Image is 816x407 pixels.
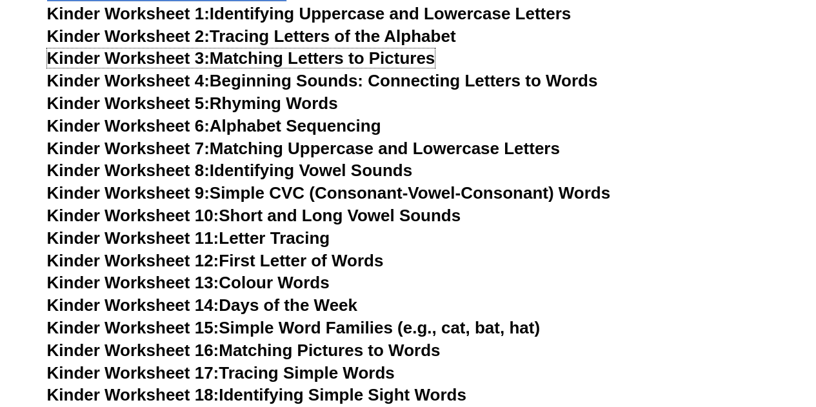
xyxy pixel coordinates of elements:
[47,318,219,337] span: Kinder Worksheet 15:
[47,273,219,292] span: Kinder Worksheet 13:
[47,363,219,382] span: Kinder Worksheet 17:
[47,48,435,68] a: Kinder Worksheet 3:Matching Letters to Pictures
[47,295,219,315] span: Kinder Worksheet 14:
[47,318,540,337] a: Kinder Worksheet 15:Simple Word Families (e.g., cat, bat, hat)
[47,385,466,404] a: Kinder Worksheet 18:Identifying Simple Sight Words
[47,71,210,90] span: Kinder Worksheet 4:
[47,161,210,180] span: Kinder Worksheet 8:
[47,94,210,113] span: Kinder Worksheet 5:
[47,363,395,382] a: Kinder Worksheet 17:Tracing Simple Words
[47,4,572,23] a: Kinder Worksheet 1:Identifying Uppercase and Lowercase Letters
[47,48,210,68] span: Kinder Worksheet 3:
[47,251,219,270] span: Kinder Worksheet 12:
[47,139,560,158] a: Kinder Worksheet 7:Matching Uppercase and Lowercase Letters
[47,341,441,360] a: Kinder Worksheet 16:Matching Pictures to Words
[601,261,816,407] iframe: Chat Widget
[47,183,210,203] span: Kinder Worksheet 9:
[47,116,381,135] a: Kinder Worksheet 6:Alphabet Sequencing
[47,385,219,404] span: Kinder Worksheet 18:
[47,139,210,158] span: Kinder Worksheet 7:
[47,206,219,225] span: Kinder Worksheet 10:
[47,4,210,23] span: Kinder Worksheet 1:
[47,71,598,90] a: Kinder Worksheet 4:Beginning Sounds: Connecting Letters to Words
[47,26,210,46] span: Kinder Worksheet 2:
[47,251,384,270] a: Kinder Worksheet 12:First Letter of Words
[47,228,219,248] span: Kinder Worksheet 11:
[47,273,330,292] a: Kinder Worksheet 13:Colour Words
[47,116,210,135] span: Kinder Worksheet 6:
[47,228,330,248] a: Kinder Worksheet 11:Letter Tracing
[47,183,610,203] a: Kinder Worksheet 9:Simple CVC (Consonant-Vowel-Consonant) Words
[47,206,461,225] a: Kinder Worksheet 10:Short and Long Vowel Sounds
[47,295,357,315] a: Kinder Worksheet 14:Days of the Week
[47,94,338,113] a: Kinder Worksheet 5:Rhyming Words
[47,161,412,180] a: Kinder Worksheet 8:Identifying Vowel Sounds
[47,341,219,360] span: Kinder Worksheet 16:
[47,26,456,46] a: Kinder Worksheet 2:Tracing Letters of the Alphabet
